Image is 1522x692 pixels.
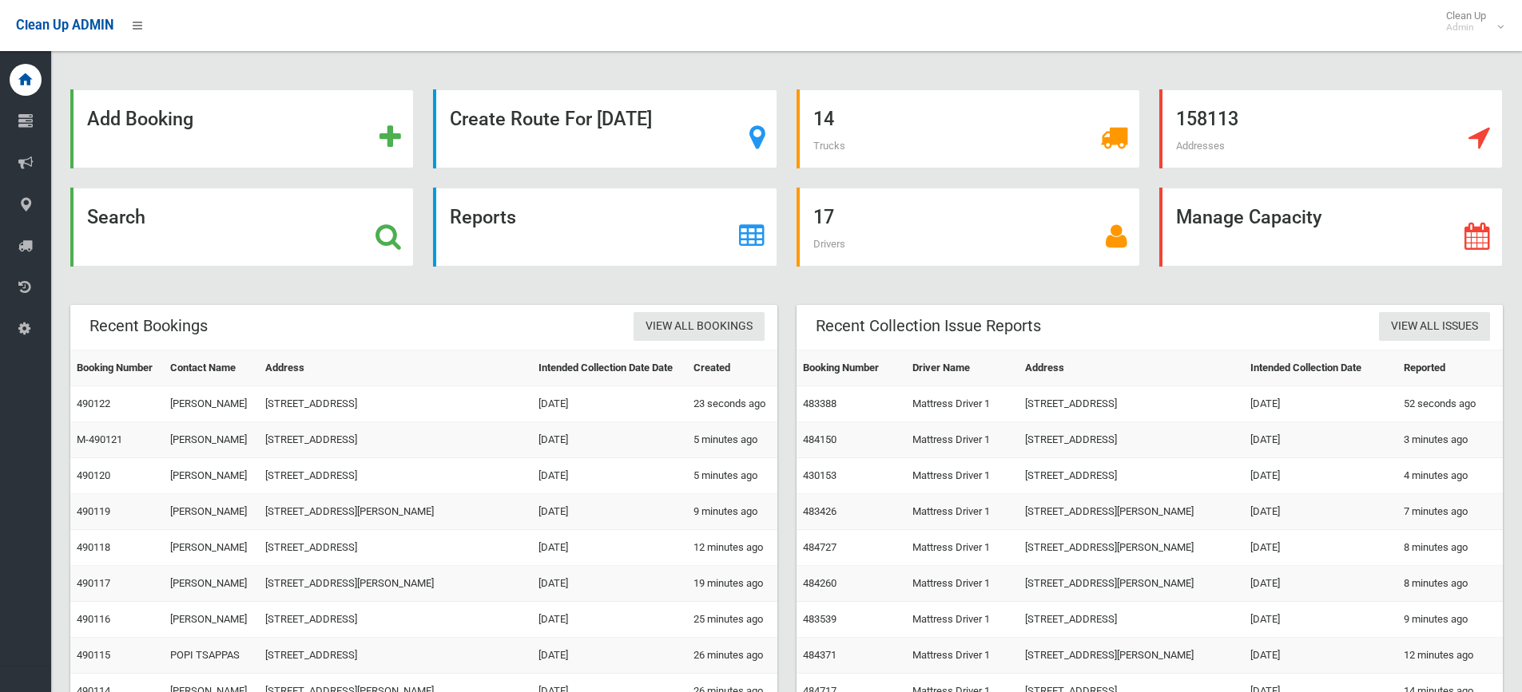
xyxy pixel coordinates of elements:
[803,469,837,481] a: 430153
[803,433,837,445] a: 484150
[259,566,532,602] td: [STREET_ADDRESS][PERSON_NAME]
[803,505,837,517] a: 483426
[1019,638,1244,674] td: [STREET_ADDRESS][PERSON_NAME]
[1176,206,1321,228] strong: Manage Capacity
[164,494,258,530] td: [PERSON_NAME]
[164,386,258,422] td: [PERSON_NAME]
[906,350,1018,386] th: Driver Name
[803,397,837,409] a: 483388
[1019,386,1244,422] td: [STREET_ADDRESS]
[433,89,777,168] a: Create Route For [DATE]
[1159,188,1503,267] a: Manage Capacity
[687,494,777,530] td: 9 minutes ago
[259,602,532,638] td: [STREET_ADDRESS]
[259,638,532,674] td: [STREET_ADDRESS]
[259,422,532,458] td: [STREET_ADDRESS]
[813,238,845,250] span: Drivers
[797,350,907,386] th: Booking Number
[1379,312,1490,342] a: View All Issues
[1397,530,1503,566] td: 8 minutes ago
[1176,140,1225,152] span: Addresses
[687,602,777,638] td: 25 minutes ago
[1438,10,1502,34] span: Clean Up
[532,494,688,530] td: [DATE]
[1397,602,1503,638] td: 9 minutes ago
[1244,386,1398,422] td: [DATE]
[259,494,532,530] td: [STREET_ADDRESS][PERSON_NAME]
[1019,422,1244,458] td: [STREET_ADDRESS]
[164,458,258,494] td: [PERSON_NAME]
[77,433,122,445] a: M-490121
[87,108,193,130] strong: Add Booking
[1019,494,1244,530] td: [STREET_ADDRESS][PERSON_NAME]
[906,386,1018,422] td: Mattress Driver 1
[906,638,1018,674] td: Mattress Driver 1
[1244,494,1398,530] td: [DATE]
[803,613,837,625] a: 483539
[1244,350,1398,386] th: Intended Collection Date
[1446,22,1486,34] small: Admin
[1176,108,1238,130] strong: 158113
[1244,458,1398,494] td: [DATE]
[813,206,834,228] strong: 17
[906,602,1018,638] td: Mattress Driver 1
[797,89,1140,168] a: 14 Trucks
[797,310,1060,342] header: Recent Collection Issue Reports
[77,613,110,625] a: 490116
[1397,386,1503,422] td: 52 seconds ago
[813,140,845,152] span: Trucks
[687,638,777,674] td: 26 minutes ago
[1397,494,1503,530] td: 7 minutes ago
[532,458,688,494] td: [DATE]
[77,577,110,589] a: 490117
[259,386,532,422] td: [STREET_ADDRESS]
[259,530,532,566] td: [STREET_ADDRESS]
[164,350,258,386] th: Contact Name
[1244,566,1398,602] td: [DATE]
[164,602,258,638] td: [PERSON_NAME]
[906,566,1018,602] td: Mattress Driver 1
[1019,350,1244,386] th: Address
[70,89,414,168] a: Add Booking
[1019,530,1244,566] td: [STREET_ADDRESS][PERSON_NAME]
[77,397,110,409] a: 490122
[1397,458,1503,494] td: 4 minutes ago
[164,566,258,602] td: [PERSON_NAME]
[1159,89,1503,168] a: 158113 Addresses
[906,530,1018,566] td: Mattress Driver 1
[164,422,258,458] td: [PERSON_NAME]
[687,386,777,422] td: 23 seconds ago
[1397,422,1503,458] td: 3 minutes ago
[77,505,110,517] a: 490119
[1244,530,1398,566] td: [DATE]
[16,18,113,33] span: Clean Up ADMIN
[634,312,765,342] a: View All Bookings
[803,577,837,589] a: 484260
[532,530,688,566] td: [DATE]
[906,494,1018,530] td: Mattress Driver 1
[433,188,777,267] a: Reports
[687,350,777,386] th: Created
[532,422,688,458] td: [DATE]
[1244,602,1398,638] td: [DATE]
[70,310,227,342] header: Recent Bookings
[77,649,110,661] a: 490115
[87,206,145,228] strong: Search
[1244,638,1398,674] td: [DATE]
[803,649,837,661] a: 484371
[687,530,777,566] td: 12 minutes ago
[532,602,688,638] td: [DATE]
[532,638,688,674] td: [DATE]
[532,350,688,386] th: Intended Collection Date Date
[450,206,516,228] strong: Reports
[77,469,110,481] a: 490120
[450,108,652,130] strong: Create Route For [DATE]
[1244,422,1398,458] td: [DATE]
[77,541,110,553] a: 490118
[797,188,1140,267] a: 17 Drivers
[1397,566,1503,602] td: 8 minutes ago
[813,108,834,130] strong: 14
[803,541,837,553] a: 484727
[532,566,688,602] td: [DATE]
[687,458,777,494] td: 5 minutes ago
